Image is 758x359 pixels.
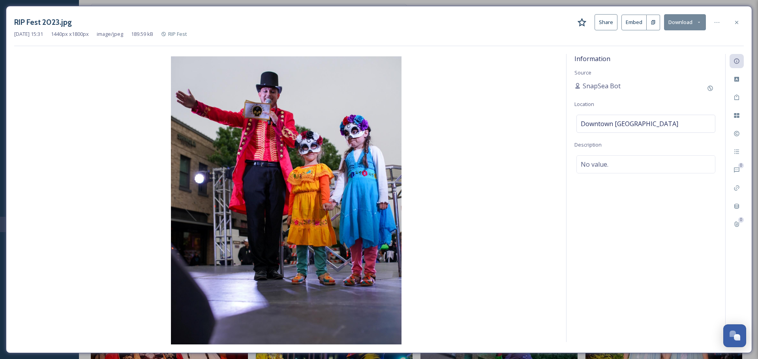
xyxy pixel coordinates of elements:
[97,30,123,38] span: image/jpeg
[14,56,558,344] img: 2871871.jpg
[574,141,602,148] span: Description
[131,30,153,38] span: 189.59 kB
[574,100,594,108] span: Location
[621,15,647,30] button: Embed
[581,160,608,169] span: No value.
[14,30,43,38] span: [DATE] 15:31
[738,163,744,168] div: 0
[583,81,621,91] span: SnapSea Bot
[664,14,706,30] button: Download
[51,30,89,38] span: 1440 px x 1800 px
[574,54,610,63] span: Information
[14,17,72,28] h3: RIP Fest 2023.jpg
[595,14,617,30] button: Share
[574,69,591,76] span: Source
[168,30,187,37] span: RIP Fest
[723,324,746,347] button: Open Chat
[738,217,744,223] div: 0
[581,119,678,128] span: Downtown [GEOGRAPHIC_DATA]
